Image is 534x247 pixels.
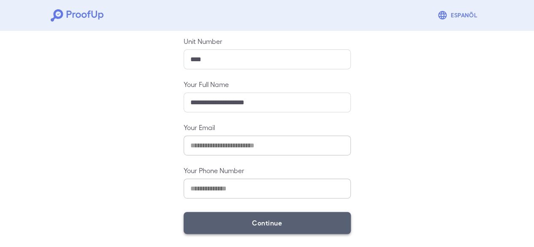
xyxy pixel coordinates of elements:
label: Your Email [184,122,351,132]
label: Your Phone Number [184,166,351,175]
label: Your Full Name [184,79,351,89]
button: Continue [184,212,351,234]
button: Espanõl [434,7,483,24]
label: Unit Number [184,36,351,46]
